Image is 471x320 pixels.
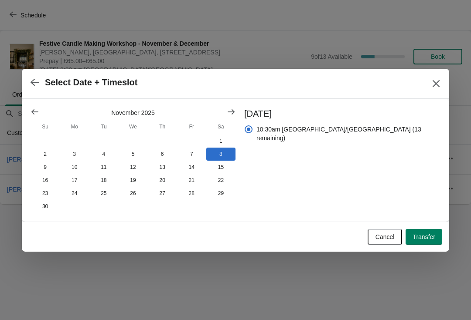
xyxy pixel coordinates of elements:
button: Tuesday November 4 2025 [89,148,118,161]
button: Friday November 7 2025 [177,148,206,161]
span: 10:30am [GEOGRAPHIC_DATA]/[GEOGRAPHIC_DATA] (13 remaining) [256,125,440,142]
button: Saturday November 15 2025 [206,161,235,174]
button: Monday November 3 2025 [60,148,89,161]
button: Tuesday November 11 2025 [89,161,118,174]
button: Tuesday November 25 2025 [89,187,118,200]
button: Cancel [368,229,403,245]
button: Transfer [406,229,442,245]
button: Monday November 17 2025 [60,174,89,187]
h2: Select Date + Timeslot [45,77,138,88]
button: Show previous month, October 2025 [27,104,43,120]
th: Sunday [31,119,60,135]
button: Saturday November 22 2025 [206,174,235,187]
th: Monday [60,119,89,135]
button: Thursday November 6 2025 [148,148,177,161]
button: Show next month, December 2025 [223,104,239,120]
button: Friday November 14 2025 [177,161,206,174]
span: Transfer [413,233,435,240]
button: Friday November 21 2025 [177,174,206,187]
span: Cancel [375,233,395,240]
button: Sunday November 2 2025 [31,148,60,161]
button: Thursday November 27 2025 [148,187,177,200]
button: Friday November 28 2025 [177,187,206,200]
button: Wednesday November 5 2025 [118,148,147,161]
button: Sunday November 30 2025 [31,200,60,213]
button: Saturday November 1 2025 [206,135,235,148]
button: Monday November 10 2025 [60,161,89,174]
button: Saturday November 8 2025 [206,148,235,161]
button: Wednesday November 19 2025 [118,174,147,187]
button: Wednesday November 12 2025 [118,161,147,174]
button: Sunday November 16 2025 [31,174,60,187]
h3: [DATE] [244,108,440,120]
th: Friday [177,119,206,135]
th: Wednesday [118,119,147,135]
button: Monday November 24 2025 [60,187,89,200]
button: Tuesday November 18 2025 [89,174,118,187]
button: Thursday November 20 2025 [148,174,177,187]
button: Thursday November 13 2025 [148,161,177,174]
th: Saturday [206,119,235,135]
button: Sunday November 23 2025 [31,187,60,200]
button: Sunday November 9 2025 [31,161,60,174]
button: Saturday November 29 2025 [206,187,235,200]
button: Wednesday November 26 2025 [118,187,147,200]
th: Tuesday [89,119,118,135]
th: Thursday [148,119,177,135]
button: Close [428,76,444,91]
